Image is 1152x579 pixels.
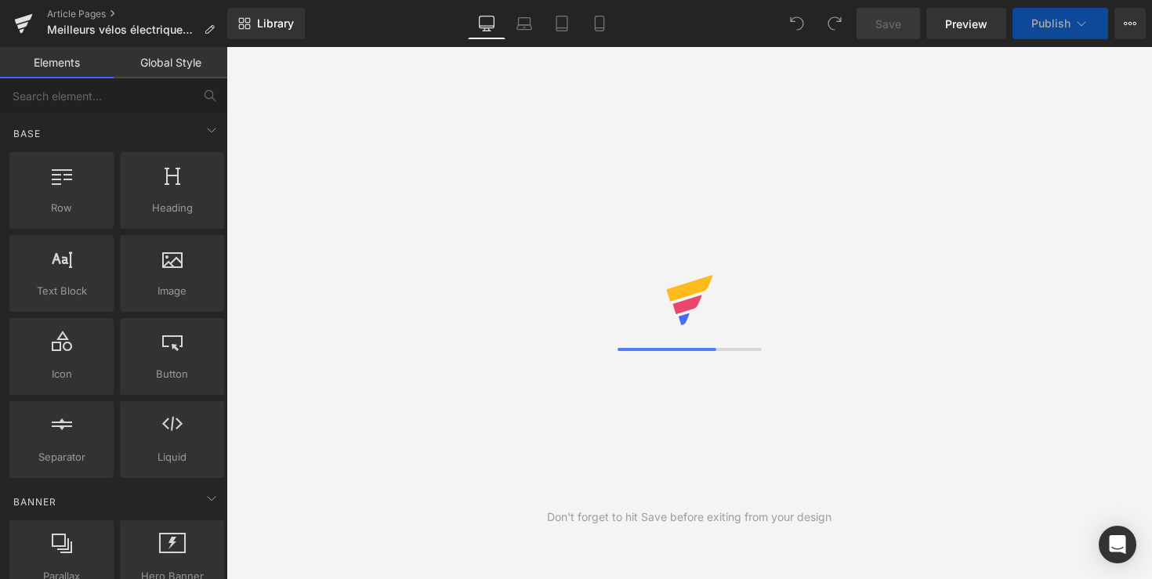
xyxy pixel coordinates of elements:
span: Library [257,16,294,31]
button: Publish [1013,8,1108,39]
span: Separator [14,449,109,465]
a: Global Style [114,47,227,78]
span: Image [125,283,219,299]
span: Save [875,16,901,32]
a: New Library [227,8,305,39]
span: Icon [14,366,109,382]
a: Article Pages [47,8,227,20]
div: Don't forget to hit Save before exiting from your design [547,508,831,526]
span: Publish [1031,17,1070,30]
button: More [1114,8,1146,39]
span: Liquid [125,449,219,465]
span: Meilleurs vélos électriques pour le transport lourd [47,24,197,36]
span: Row [14,200,109,216]
button: Undo [781,8,813,39]
span: Banner [12,494,58,509]
a: Preview [926,8,1006,39]
a: Mobile [581,8,618,39]
a: Laptop [505,8,543,39]
a: Desktop [468,8,505,39]
a: Tablet [543,8,581,39]
div: Open Intercom Messenger [1099,526,1136,563]
span: Text Block [14,283,109,299]
span: Base [12,126,42,141]
span: Heading [125,200,219,216]
button: Redo [819,8,850,39]
span: Preview [945,16,987,32]
span: Button [125,366,219,382]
